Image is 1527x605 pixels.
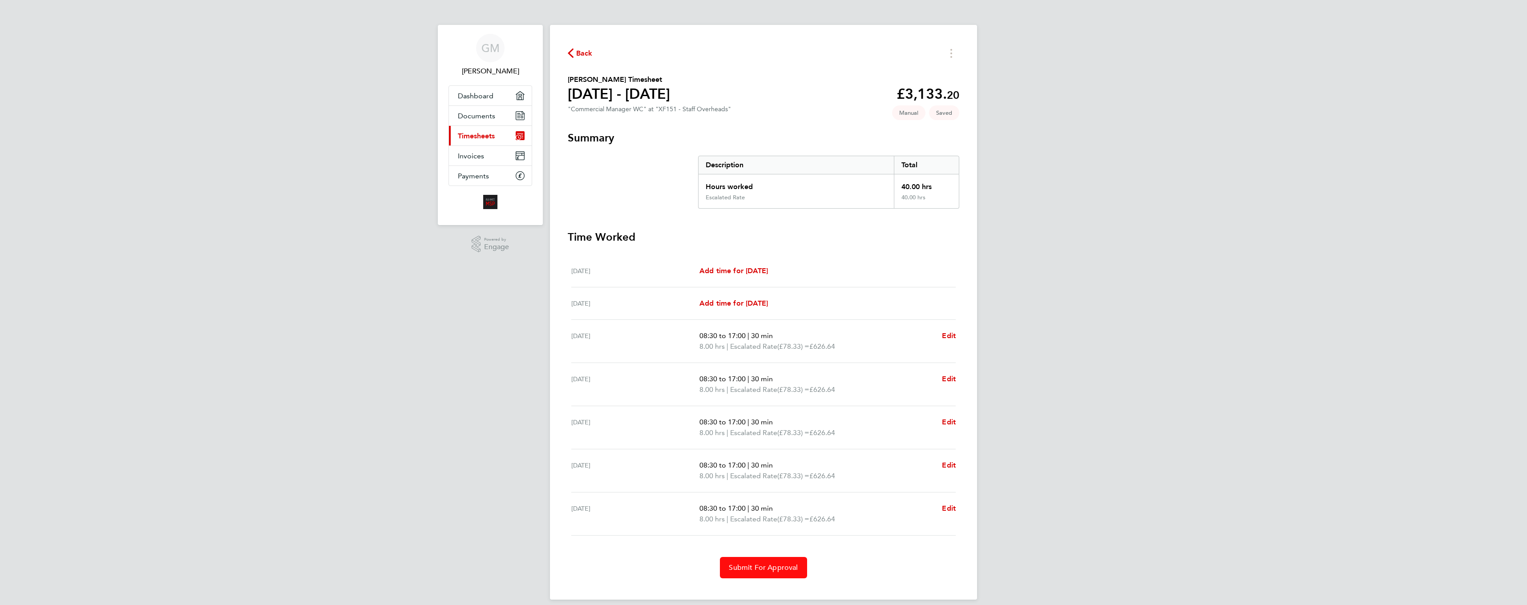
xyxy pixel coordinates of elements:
button: Submit For Approval [720,557,807,578]
a: Edit [942,503,956,514]
div: [DATE] [571,331,699,352]
span: Engage [484,243,509,251]
span: (£78.33) = [777,428,809,437]
span: 30 min [751,331,773,340]
span: 08:30 to 17:00 [699,461,746,469]
span: (£78.33) = [777,472,809,480]
span: | [727,342,728,351]
a: Timesheets [449,126,532,145]
span: | [747,375,749,383]
span: £626.64 [809,515,835,523]
span: | [727,515,728,523]
a: Edit [942,460,956,471]
span: This timesheet was manually created. [892,105,925,120]
span: Add time for [DATE] [699,299,768,307]
span: Glynn Marlow [448,66,532,77]
a: Edit [942,417,956,428]
div: Total [894,156,959,174]
span: Add time for [DATE] [699,266,768,275]
span: | [747,504,749,512]
span: (£78.33) = [777,385,809,394]
span: Edit [942,331,956,340]
span: 08:30 to 17:00 [699,418,746,426]
span: 08:30 to 17:00 [699,331,746,340]
span: | [747,331,749,340]
span: Dashboard [458,92,493,100]
a: GM[PERSON_NAME] [448,34,532,77]
span: Invoices [458,152,484,160]
span: 30 min [751,504,773,512]
span: Edit [942,461,956,469]
span: 8.00 hrs [699,342,725,351]
span: GM [481,42,500,54]
img: alliancemsp-logo-retina.png [483,195,497,209]
h2: [PERSON_NAME] Timesheet [568,74,670,85]
span: Escalated Rate [730,428,777,438]
span: | [747,418,749,426]
span: Escalated Rate [730,384,777,395]
span: This timesheet is Saved. [929,105,959,120]
a: Documents [449,106,532,125]
span: | [727,428,728,437]
span: Escalated Rate [730,471,777,481]
a: Add time for [DATE] [699,266,768,276]
span: Timesheets [458,132,495,140]
span: 08:30 to 17:00 [699,504,746,512]
a: Payments [449,166,532,186]
app-decimal: £3,133. [897,85,959,102]
div: Description [699,156,894,174]
div: [DATE] [571,266,699,276]
span: 8.00 hrs [699,472,725,480]
a: Dashboard [449,86,532,105]
span: (£78.33) = [777,515,809,523]
a: Edit [942,374,956,384]
span: (£78.33) = [777,342,809,351]
span: | [727,385,728,394]
span: £626.64 [809,428,835,437]
span: 30 min [751,375,773,383]
div: Escalated Rate [706,194,745,201]
span: Escalated Rate [730,514,777,524]
span: | [747,461,749,469]
span: Escalated Rate [730,341,777,352]
h1: [DATE] - [DATE] [568,85,670,103]
span: 8.00 hrs [699,385,725,394]
span: 08:30 to 17:00 [699,375,746,383]
div: "Commercial Manager WC" at "XF151 - Staff Overheads" [568,105,731,113]
span: Back [576,48,593,59]
h3: Time Worked [568,230,959,244]
a: Edit [942,331,956,341]
div: [DATE] [571,374,699,395]
span: Documents [458,112,495,120]
div: [DATE] [571,503,699,524]
span: Submit For Approval [729,563,798,572]
a: Go to home page [448,195,532,209]
a: Invoices [449,146,532,165]
div: [DATE] [571,460,699,481]
span: 8.00 hrs [699,515,725,523]
span: £626.64 [809,342,835,351]
a: Powered byEngage [472,236,509,253]
span: 8.00 hrs [699,428,725,437]
nav: Main navigation [438,25,543,225]
span: | [727,472,728,480]
span: 30 min [751,461,773,469]
span: £626.64 [809,385,835,394]
span: Payments [458,172,489,180]
div: 40.00 hrs [894,194,959,208]
div: [DATE] [571,417,699,438]
div: Summary [698,156,959,209]
span: 20 [947,89,959,101]
span: £626.64 [809,472,835,480]
div: [DATE] [571,298,699,309]
span: 30 min [751,418,773,426]
a: Add time for [DATE] [699,298,768,309]
span: Edit [942,418,956,426]
button: Timesheets Menu [943,46,959,60]
span: Powered by [484,236,509,243]
span: Edit [942,375,956,383]
span: Edit [942,504,956,512]
div: 40.00 hrs [894,174,959,194]
div: Hours worked [699,174,894,194]
h3: Summary [568,131,959,145]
